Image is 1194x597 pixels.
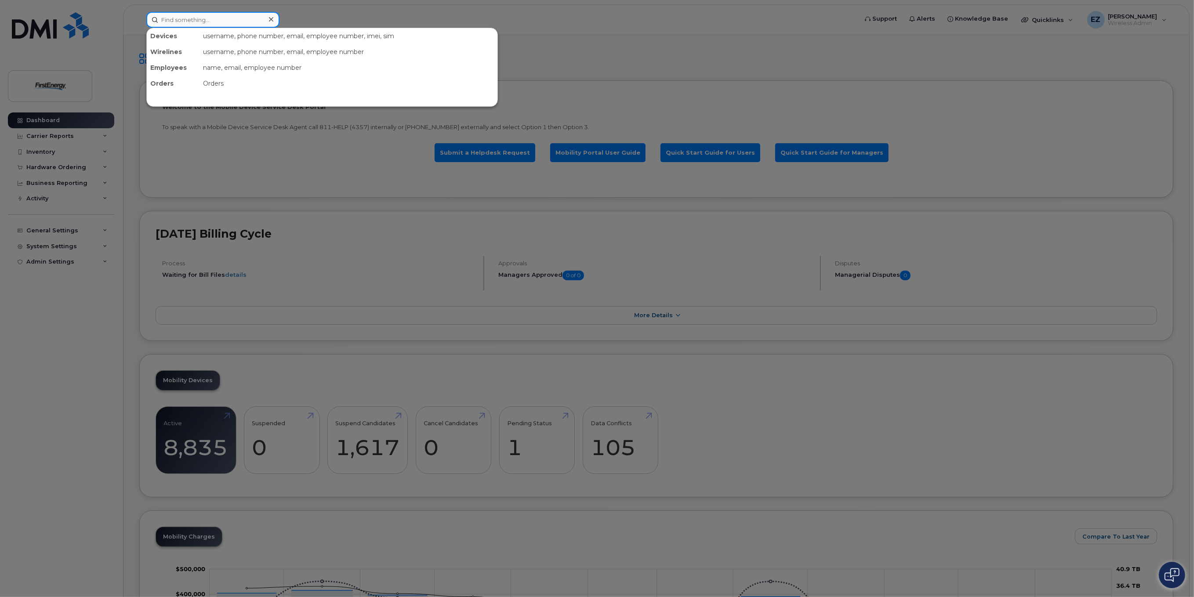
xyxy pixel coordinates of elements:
[200,76,497,91] div: Orders
[147,44,200,60] div: Wirelines
[147,28,200,44] div: Devices
[200,60,497,76] div: name, email, employee number
[147,60,200,76] div: Employees
[200,44,497,60] div: username, phone number, email, employee number
[200,28,497,44] div: username, phone number, email, employee number, imei, sim
[147,76,200,91] div: Orders
[1165,568,1179,582] img: Open chat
